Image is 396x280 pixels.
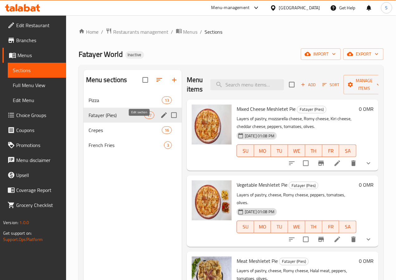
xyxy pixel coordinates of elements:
span: Select to update [299,157,312,170]
div: Pizza [89,96,162,104]
a: Edit menu item [334,160,341,167]
button: SA [339,145,356,157]
div: Fatayer (Pies) [279,258,309,265]
span: Sections [205,28,223,36]
span: Fatayer (Pies) [297,106,326,113]
div: Menu-management [211,4,250,12]
span: Version: [3,219,18,227]
img: Mixed Cheese Meshletet Pie [192,105,232,145]
button: import [301,48,341,60]
nav: breadcrumb [79,28,384,36]
button: edit [159,111,169,120]
span: Manage items [349,77,380,92]
a: Edit Restaurant [2,18,66,33]
span: FR [325,222,337,231]
h2: Menu items [187,75,203,94]
div: Fatayer (Pies) [289,182,318,189]
button: WE [288,221,305,233]
button: TU [271,221,288,233]
span: Add [300,81,317,88]
span: Edit Restaurant [16,22,61,29]
div: Fatayer (Pies) [89,111,144,119]
span: Coupons [16,126,61,134]
span: Menus [17,52,61,59]
span: Sort [322,81,340,88]
span: Select section [285,78,298,91]
a: Full Menu View [8,78,66,93]
a: Grocery Checklist [2,198,66,213]
button: TU [271,145,288,157]
button: sort-choices [284,232,299,247]
span: Vegetable Meshletet Pie [237,180,287,189]
span: Meat Meshletet Pie [237,256,278,266]
h6: 0 OMR [359,257,374,265]
a: Upsell [2,168,66,183]
span: S [385,4,388,11]
div: items [162,96,172,104]
span: Fatayer (Pies) [279,258,308,265]
span: Sections [13,66,61,74]
button: MO [254,221,271,233]
span: Get support on: [3,229,32,237]
span: Choice Groups [16,111,61,119]
span: Fatayer (Pies) [289,182,318,189]
span: Coverage Report [16,186,61,194]
span: Full Menu View [13,81,61,89]
span: SU [239,222,252,231]
h2: Menu sections [86,75,127,85]
button: Branch-specific-item [314,156,329,171]
span: French Fries [89,141,164,149]
span: Restaurants management [113,28,169,36]
span: 1.0.0 [19,219,29,227]
a: Menus [2,48,66,63]
button: SA [339,221,356,233]
span: TU [273,146,286,155]
a: Menu disclaimer [2,153,66,168]
a: Coupons [2,123,66,138]
span: SU [239,146,252,155]
span: [DATE] 01:08 PM [242,209,277,215]
button: Add section [167,72,182,87]
a: Choice Groups [2,108,66,123]
span: Mixed Cheese Meshletet Pie [237,104,296,114]
span: Add item [298,80,318,90]
span: FR [325,146,337,155]
input: search [210,79,284,90]
span: MO [257,222,269,231]
div: [GEOGRAPHIC_DATA] [279,4,320,11]
button: TH [305,221,322,233]
span: Sort sections [152,72,167,87]
a: Promotions [2,138,66,153]
h6: 0 OMR [359,180,374,189]
span: Promotions [16,141,61,149]
img: Vegetable Meshletet Pie [192,180,232,220]
button: Branch-specific-item [314,232,329,247]
span: SA [342,146,354,155]
button: Sort [321,80,341,90]
span: Sort items [318,80,344,90]
a: Edit menu item [334,236,341,243]
span: 13 [162,97,171,103]
span: Edit Menu [13,96,61,104]
button: Add [298,80,318,90]
span: Branches [16,37,61,44]
button: Manage items [344,75,385,94]
span: Upsell [16,171,61,179]
nav: Menu sections [84,90,182,155]
span: Menus [183,28,198,36]
span: Crepes [89,126,162,134]
li: / [171,28,173,36]
a: Branches [2,33,66,48]
div: Fatayer (Pies) [297,106,326,113]
p: Layers of pastry, mozzarella cheese, Romy cheese, Kiri cheese, cheddar cheese, peppers, tomatoes,... [237,115,356,130]
a: Menus [176,28,198,36]
button: TH [305,145,322,157]
button: export [343,48,384,60]
span: WE [291,222,303,231]
span: Select all sections [139,73,152,86]
li: / [101,28,103,36]
button: show more [361,156,376,171]
span: export [348,50,379,58]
